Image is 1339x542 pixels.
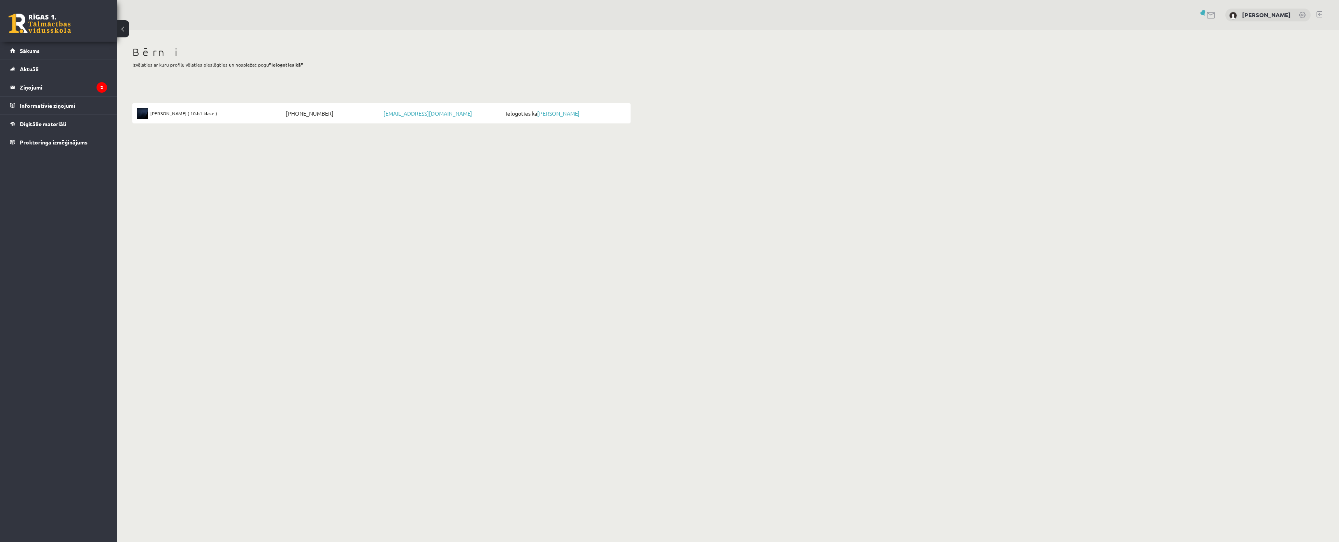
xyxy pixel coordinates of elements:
img: Nikolass Karpjuks [137,108,148,119]
h1: Bērni [132,46,631,59]
a: Rīgas 1. Tālmācības vidusskola [9,14,71,33]
a: Aktuāli [10,60,107,78]
b: "Ielogoties kā" [269,62,303,68]
img: Ksenija Mahortova [1229,12,1237,19]
span: [PHONE_NUMBER] [284,108,381,119]
a: [PERSON_NAME] [537,110,580,117]
a: Proktoringa izmēģinājums [10,133,107,151]
a: Informatīvie ziņojumi [10,97,107,114]
legend: Informatīvie ziņojumi [20,97,107,114]
span: Aktuāli [20,65,39,72]
a: Sākums [10,42,107,60]
a: [PERSON_NAME] [1242,11,1291,19]
a: Digitālie materiāli [10,115,107,133]
a: [EMAIL_ADDRESS][DOMAIN_NAME] [383,110,472,117]
p: Izvēlaties ar kuru profilu vēlaties pieslēgties un nospiežat pogu [132,61,631,68]
a: Ziņojumi2 [10,78,107,96]
span: Proktoringa izmēģinājums [20,139,88,146]
legend: Ziņojumi [20,78,107,96]
i: 2 [97,82,107,93]
span: Sākums [20,47,40,54]
span: Digitālie materiāli [20,120,66,127]
span: Ielogoties kā [504,108,626,119]
span: [PERSON_NAME] ( 10.b1 klase ) [150,108,217,119]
